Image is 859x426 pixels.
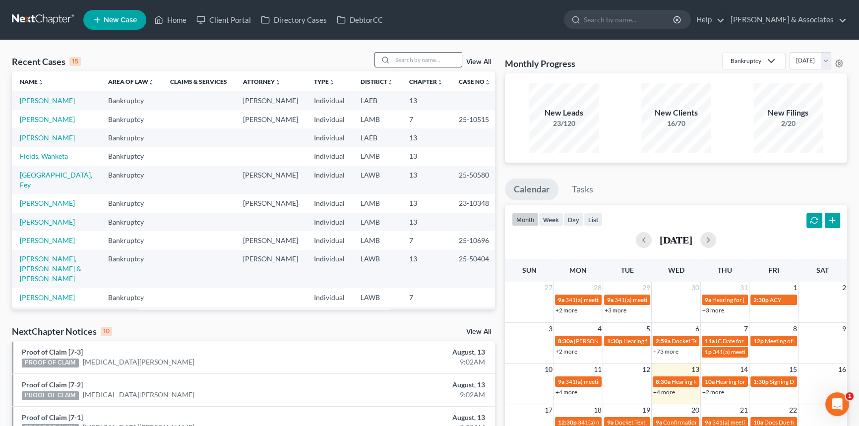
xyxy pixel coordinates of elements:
[770,296,781,304] span: ACY
[656,337,671,345] span: 2:59a
[20,78,44,85] a: Nameunfold_more
[20,115,75,123] a: [PERSON_NAME]
[353,213,401,231] td: LAMB
[20,236,75,244] a: [PERSON_NAME]
[100,250,162,288] td: Bankruptcy
[837,364,847,375] span: 16
[401,231,451,249] td: 7
[306,194,353,212] td: Individual
[353,166,401,194] td: LAWB
[641,282,651,294] span: 29
[451,194,498,212] td: 23-10348
[100,288,162,306] td: Bankruptcy
[235,231,306,249] td: [PERSON_NAME]
[101,327,112,336] div: 10
[522,266,537,274] span: Sun
[235,250,306,288] td: [PERSON_NAME]
[593,404,603,416] span: 18
[401,194,451,212] td: 13
[361,78,393,85] a: Districtunfold_more
[83,390,194,400] a: [MEDICAL_DATA][PERSON_NAME]
[816,266,829,274] span: Sat
[769,266,779,274] span: Fri
[712,419,808,426] span: 341(a) meeting for [PERSON_NAME]
[353,128,401,147] td: LAEB
[544,364,553,375] span: 10
[656,378,671,385] span: 8:30a
[713,348,808,356] span: 341(a) meeting for [PERSON_NAME]
[705,296,711,304] span: 9a
[332,11,388,29] a: DebtorCC
[451,110,498,128] td: 25-10515
[20,293,75,302] a: [PERSON_NAME]
[83,357,194,367] a: [MEDICAL_DATA][PERSON_NAME]
[437,79,443,85] i: unfold_more
[392,53,462,67] input: Search by name...
[306,91,353,110] td: Individual
[100,213,162,231] td: Bankruptcy
[275,79,281,85] i: unfold_more
[841,323,847,335] span: 9
[451,250,498,288] td: 25-50404
[555,306,577,314] a: +2 more
[409,78,443,85] a: Chapterunfold_more
[451,231,498,249] td: 25-10696
[485,79,491,85] i: unfold_more
[607,296,614,304] span: 9a
[539,213,563,226] button: week
[702,388,724,396] a: +2 more
[100,231,162,249] td: Bankruptcy
[353,250,401,288] td: LAWB
[306,166,353,194] td: Individual
[337,390,485,400] div: 9:02AM
[235,194,306,212] td: [PERSON_NAME]
[739,282,749,294] span: 31
[306,307,353,325] td: Individual
[466,59,491,65] a: View All
[593,282,603,294] span: 28
[401,91,451,110] td: 13
[753,119,823,128] div: 2/20
[607,419,614,426] span: 9a
[306,213,353,231] td: Individual
[620,266,633,274] span: Tue
[100,147,162,166] td: Bankruptcy
[401,110,451,128] td: 7
[306,250,353,288] td: Individual
[20,254,81,283] a: [PERSON_NAME], [PERSON_NAME] & [PERSON_NAME]
[690,404,700,416] span: 20
[788,404,798,416] span: 22
[705,337,715,345] span: 11a
[353,147,401,166] td: LAMB
[306,288,353,306] td: Individual
[694,323,700,335] span: 6
[100,110,162,128] td: Bankruptcy
[753,337,764,345] span: 12p
[558,296,564,304] span: 9a
[306,231,353,249] td: Individual
[563,213,584,226] button: day
[235,110,306,128] td: [PERSON_NAME]
[353,194,401,212] td: LAMB
[22,359,79,367] div: PROOF OF CLAIM
[256,11,332,29] a: Directory Cases
[672,378,801,385] span: Hearing for [PERSON_NAME] & [PERSON_NAME]
[705,348,712,356] span: 1p
[529,119,599,128] div: 23/120
[691,11,725,29] a: Help
[20,133,75,142] a: [PERSON_NAME]
[353,288,401,306] td: LAWB
[401,250,451,288] td: 13
[584,10,675,29] input: Search by name...
[656,419,662,426] span: 9a
[614,296,710,304] span: 341(a) meeting for [PERSON_NAME]
[593,364,603,375] span: 11
[653,348,678,355] a: +73 more
[690,282,700,294] span: 30
[792,282,798,294] span: 1
[401,213,451,231] td: 13
[314,78,335,85] a: Typeunfold_more
[401,128,451,147] td: 13
[22,391,79,400] div: PROOF OF CLAIM
[100,166,162,194] td: Bankruptcy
